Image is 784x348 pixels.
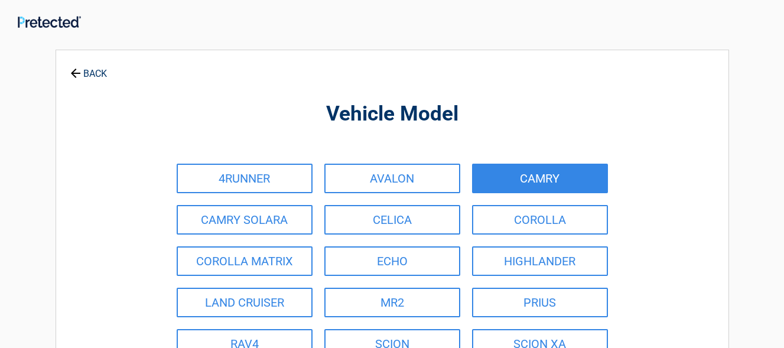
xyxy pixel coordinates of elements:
[177,246,313,276] a: COROLLA MATRIX
[472,164,608,193] a: CAMRY
[324,246,460,276] a: ECHO
[177,288,313,317] a: LAND CRUISER
[324,288,460,317] a: MR2
[177,164,313,193] a: 4RUNNER
[121,100,663,128] h2: Vehicle Model
[472,246,608,276] a: HIGHLANDER
[68,58,109,79] a: BACK
[324,205,460,235] a: CELICA
[18,16,81,27] img: Main Logo
[177,205,313,235] a: CAMRY SOLARA
[472,205,608,235] a: COROLLA
[472,288,608,317] a: PRIUS
[324,164,460,193] a: AVALON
